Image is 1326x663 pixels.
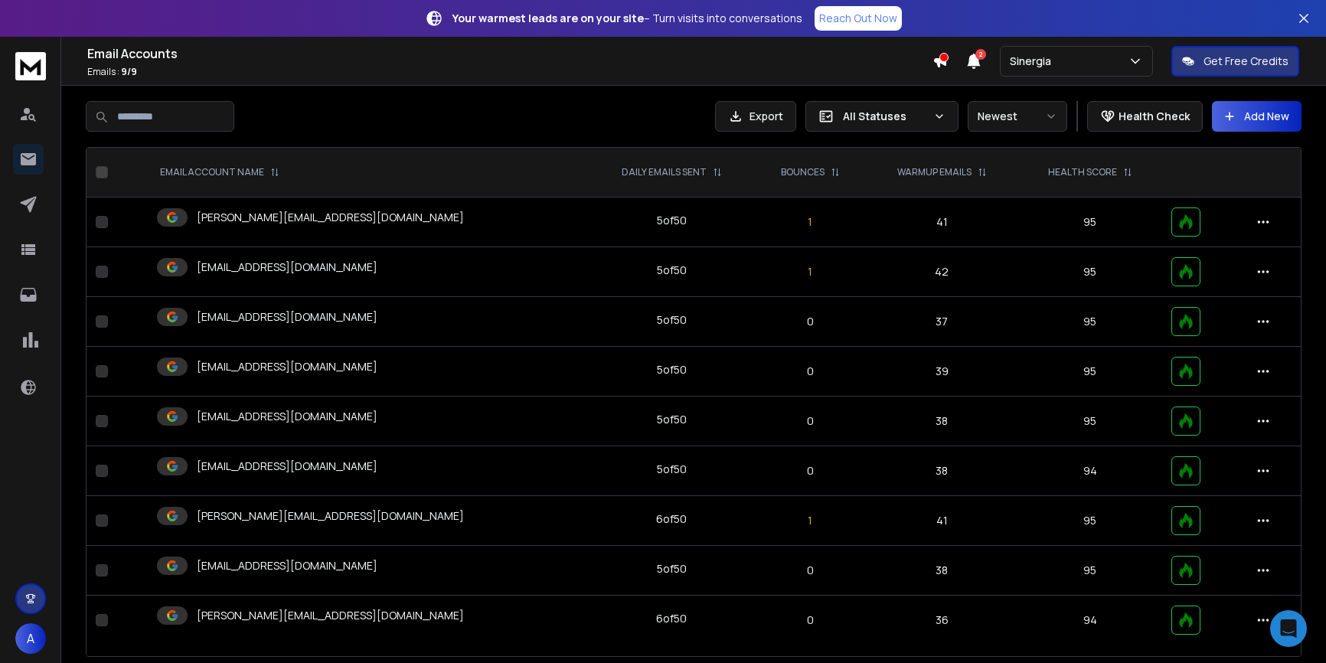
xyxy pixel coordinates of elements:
[15,623,46,654] button: A
[866,397,1017,446] td: 38
[656,511,687,527] div: 6 of 50
[657,462,687,477] div: 5 of 50
[764,612,857,628] p: 0
[197,359,377,374] p: [EMAIL_ADDRESS][DOMAIN_NAME]
[764,513,857,528] p: 1
[15,52,46,80] img: logo
[452,11,802,26] p: – Turn visits into conversations
[1017,546,1162,596] td: 95
[1017,347,1162,397] td: 95
[657,412,687,427] div: 5 of 50
[197,508,464,524] p: [PERSON_NAME][EMAIL_ADDRESS][DOMAIN_NAME]
[197,210,464,225] p: [PERSON_NAME][EMAIL_ADDRESS][DOMAIN_NAME]
[1017,198,1162,247] td: 95
[1119,109,1190,124] p: Health Check
[975,49,986,60] span: 2
[197,309,377,325] p: [EMAIL_ADDRESS][DOMAIN_NAME]
[866,596,1017,645] td: 36
[843,109,927,124] p: All Statuses
[866,198,1017,247] td: 41
[819,11,897,26] p: Reach Out Now
[815,6,902,31] a: Reach Out Now
[1017,446,1162,496] td: 94
[657,213,687,228] div: 5 of 50
[657,263,687,278] div: 5 of 50
[160,166,279,178] div: EMAIL ACCOUNT NAME
[1017,247,1162,297] td: 95
[1087,101,1203,132] button: Health Check
[1017,397,1162,446] td: 95
[87,66,932,78] p: Emails :
[866,247,1017,297] td: 42
[866,496,1017,546] td: 41
[452,11,644,25] strong: Your warmest leads are on your site
[87,44,932,63] h1: Email Accounts
[866,347,1017,397] td: 39
[764,563,857,578] p: 0
[657,312,687,328] div: 5 of 50
[657,561,687,576] div: 5 of 50
[622,166,707,178] p: DAILY EMAILS SENT
[866,446,1017,496] td: 38
[197,608,464,623] p: [PERSON_NAME][EMAIL_ADDRESS][DOMAIN_NAME]
[1270,610,1307,647] div: Open Intercom Messenger
[866,546,1017,596] td: 38
[764,214,857,230] p: 1
[897,166,972,178] p: WARMUP EMAILS
[657,362,687,377] div: 5 of 50
[1204,54,1288,69] p: Get Free Credits
[764,264,857,279] p: 1
[1171,46,1299,77] button: Get Free Credits
[968,101,1067,132] button: Newest
[1017,496,1162,546] td: 95
[1017,596,1162,645] td: 94
[866,297,1017,347] td: 37
[1017,297,1162,347] td: 95
[197,409,377,424] p: [EMAIL_ADDRESS][DOMAIN_NAME]
[1048,166,1117,178] p: HEALTH SCORE
[781,166,825,178] p: BOUNCES
[197,260,377,275] p: [EMAIL_ADDRESS][DOMAIN_NAME]
[764,463,857,478] p: 0
[197,459,377,474] p: [EMAIL_ADDRESS][DOMAIN_NAME]
[764,413,857,429] p: 0
[656,611,687,626] div: 6 of 50
[1212,101,1302,132] button: Add New
[764,364,857,379] p: 0
[197,558,377,573] p: [EMAIL_ADDRESS][DOMAIN_NAME]
[1010,54,1057,69] p: Sinergia
[121,65,137,78] span: 9 / 9
[715,101,796,132] button: Export
[764,314,857,329] p: 0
